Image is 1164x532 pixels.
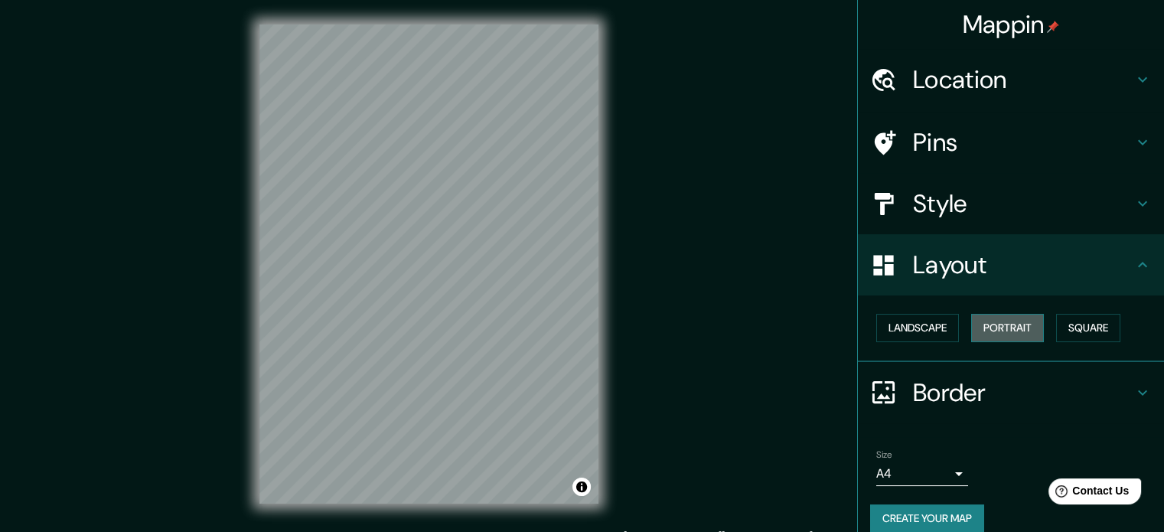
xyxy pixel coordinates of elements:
canvas: Map [259,24,598,504]
div: A4 [876,462,968,486]
div: Style [858,173,1164,234]
button: Landscape [876,314,959,342]
div: Location [858,49,1164,110]
div: Layout [858,234,1164,295]
div: Border [858,362,1164,423]
div: Pins [858,112,1164,173]
h4: Border [913,377,1133,408]
h4: Mappin [963,9,1060,40]
button: Toggle attribution [572,478,591,496]
iframe: Help widget launcher [1028,472,1147,515]
button: Square [1056,314,1120,342]
h4: Pins [913,127,1133,158]
img: pin-icon.png [1047,21,1059,33]
h4: Style [913,188,1133,219]
button: Portrait [971,314,1044,342]
label: Size [876,448,892,461]
h4: Location [913,64,1133,95]
h4: Layout [913,250,1133,280]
